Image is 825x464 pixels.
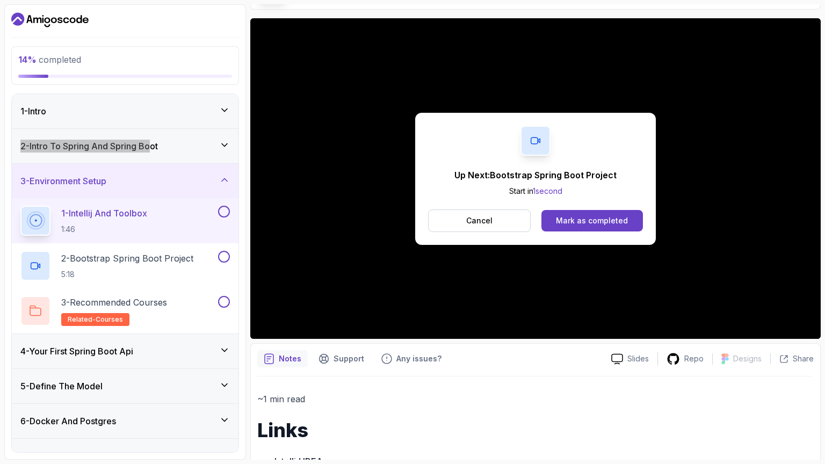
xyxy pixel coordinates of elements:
button: 1-Intellij And Toolbox1:46 [20,206,230,236]
button: 3-Environment Setup [12,164,238,198]
button: notes button [257,350,308,367]
button: 5-Define The Model [12,369,238,403]
button: 4-Your First Spring Boot Api [12,334,238,368]
p: Notes [279,353,301,364]
h3: 2 - Intro To Spring And Spring Boot [20,140,158,153]
h3: 7 - Databases Setup [20,450,98,462]
button: Cancel [428,209,531,232]
button: 6-Docker And Postgres [12,404,238,438]
button: 2-Intro To Spring And Spring Boot [12,129,238,163]
p: Slides [627,353,649,364]
h3: 1 - Intro [20,105,46,118]
h1: Links [257,419,814,441]
a: Repo [658,352,712,366]
span: related-courses [68,315,123,324]
p: 5:18 [61,269,193,280]
button: 3-Recommended Coursesrelated-courses [20,296,230,326]
p: Up Next: Bootstrap Spring Boot Project [454,169,617,182]
h3: 3 - Environment Setup [20,175,106,187]
p: Any issues? [396,353,442,364]
p: Repo [684,353,704,364]
p: Start in [454,186,617,197]
iframe: 1 - IntelliJ and Toolbox [250,18,821,339]
a: Slides [603,353,657,365]
h3: 5 - Define The Model [20,380,103,393]
a: Dashboard [11,11,89,28]
span: completed [18,54,81,65]
button: 1-Intro [12,94,238,128]
p: 1:46 [61,224,147,235]
button: Support button [312,350,371,367]
h3: 6 - Docker And Postgres [20,415,116,427]
button: Feedback button [375,350,448,367]
p: 2 - Bootstrap Spring Boot Project [61,252,193,265]
button: Share [770,353,814,364]
p: Designs [733,353,762,364]
p: Share [793,353,814,364]
span: 1 second [533,186,562,195]
h3: 4 - Your First Spring Boot Api [20,345,133,358]
p: Cancel [466,215,493,226]
p: Support [334,353,364,364]
span: 14 % [18,54,37,65]
p: ~1 min read [257,392,814,407]
p: 3 - Recommended Courses [61,296,167,309]
button: 2-Bootstrap Spring Boot Project5:18 [20,251,230,281]
div: Mark as completed [556,215,628,226]
button: Mark as completed [541,210,643,231]
p: 1 - Intellij And Toolbox [61,207,147,220]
